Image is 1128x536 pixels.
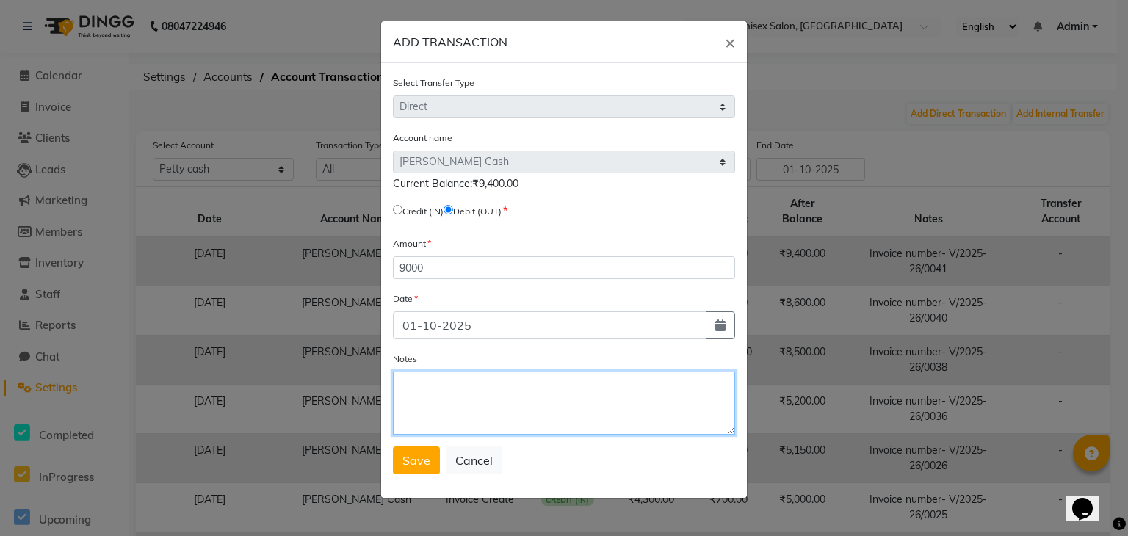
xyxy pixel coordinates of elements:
[393,177,518,190] span: Current Balance:₹9,400.00
[725,31,735,53] span: ×
[393,33,507,51] h6: ADD TRANSACTION
[713,21,747,62] button: Close
[402,453,430,468] span: Save
[393,131,452,145] label: Account name
[393,446,440,474] button: Save
[393,292,418,305] label: Date
[393,76,474,90] label: Select Transfer Type
[393,352,417,366] label: Notes
[393,237,431,250] label: Amount
[1066,477,1113,521] iframe: chat widget
[453,205,502,218] label: Debit (OUT)
[446,446,502,474] button: Cancel
[402,205,444,218] label: Credit (IN)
